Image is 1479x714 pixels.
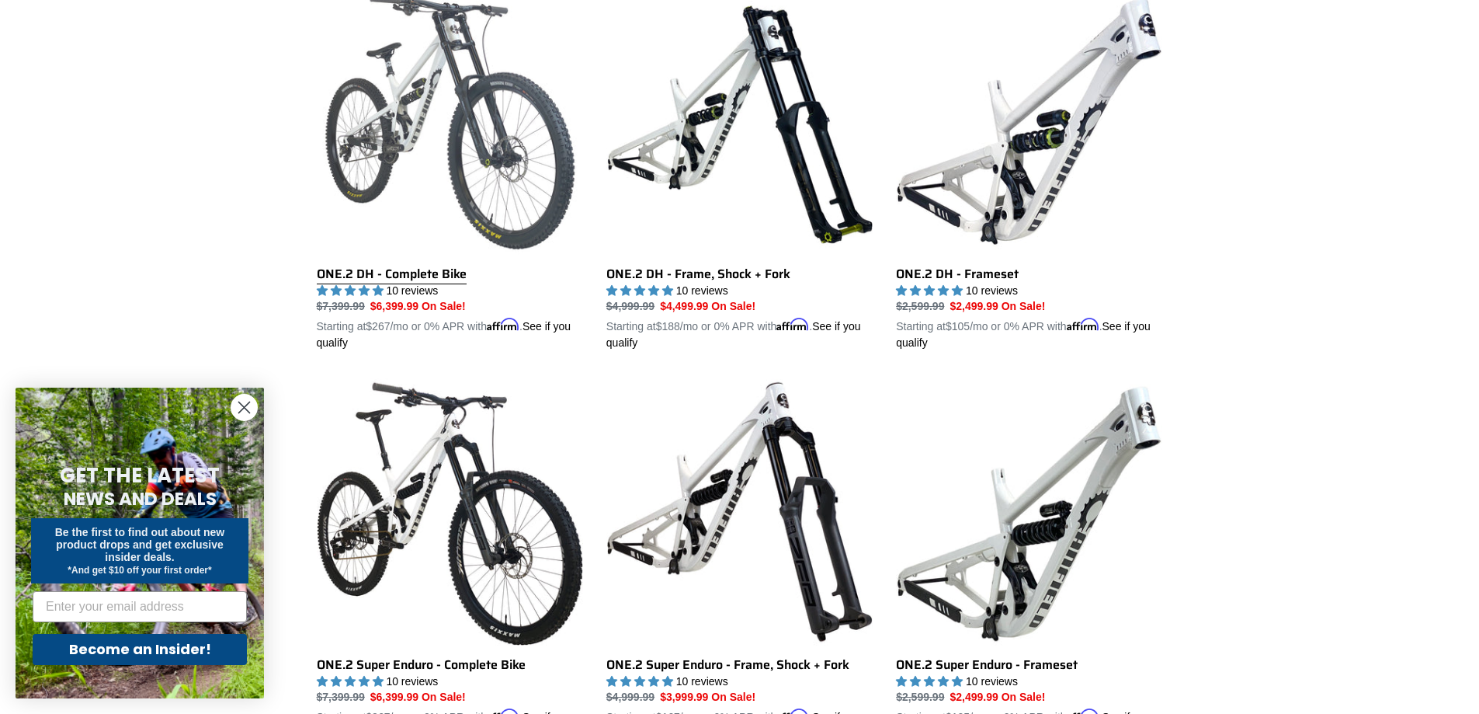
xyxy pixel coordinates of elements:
[33,634,247,665] button: Become an Insider!
[68,565,211,576] span: *And get $10 off your first order*
[33,591,247,622] input: Enter your email address
[231,394,258,421] button: Close dialog
[55,526,225,563] span: Be the first to find out about new product drops and get exclusive insider deals.
[60,461,220,489] span: GET THE LATEST
[64,486,217,511] span: NEWS AND DEALS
